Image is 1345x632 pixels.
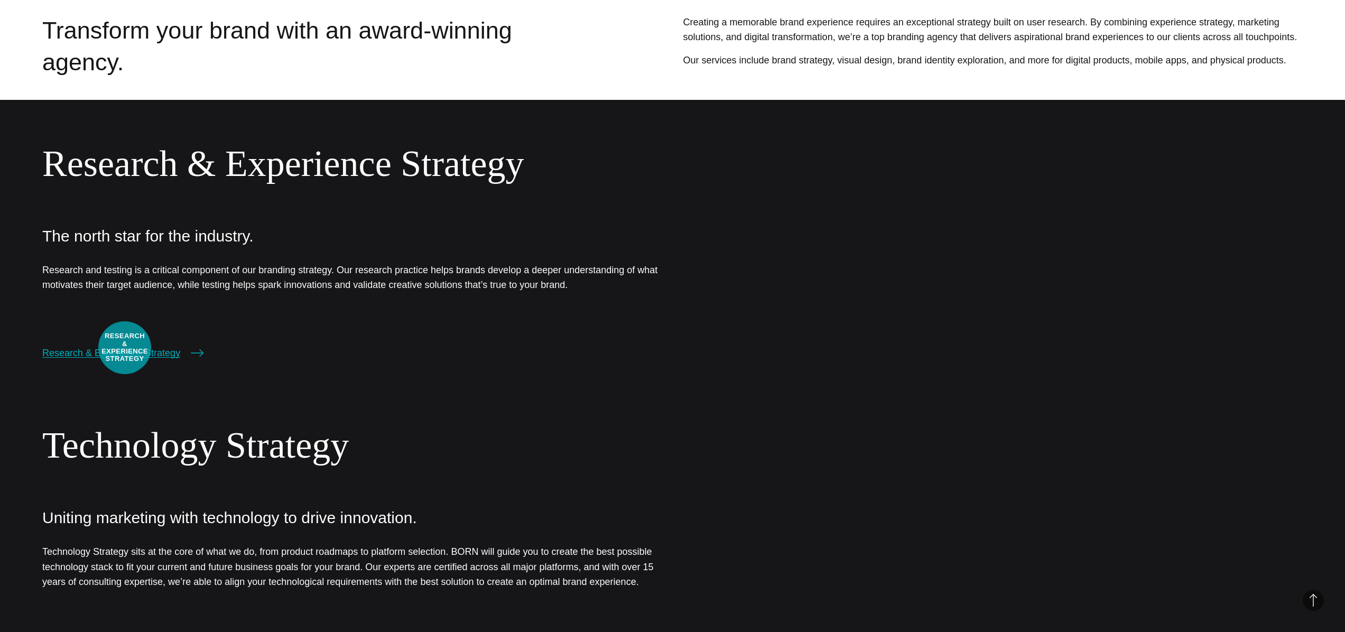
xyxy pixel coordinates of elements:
[42,509,662,527] p: Uniting marketing with technology to drive innovation.
[1303,590,1324,611] button: Back to Top
[42,263,662,292] p: Research and testing is a critical component of our branding strategy. Our research practice help...
[42,425,349,466] a: Technology Strategy
[42,544,662,589] p: Technology Strategy sits at the core of what we do, from product roadmaps to platform selection. ...
[683,15,1303,44] p: Creating a memorable brand experience requires an exceptional strategy built on user research. By...
[42,227,662,246] p: The north star for the industry.
[42,143,524,184] a: Research & Experience Strategy
[683,53,1303,68] p: Our services include brand strategy, visual design, brand identity exploration, and more for digi...
[42,15,555,79] div: Transform your brand with an award-winning agency.
[42,346,203,360] a: Research & Experience Strategy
